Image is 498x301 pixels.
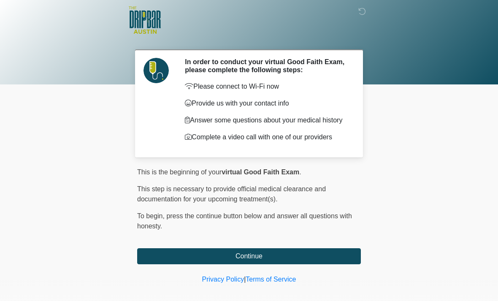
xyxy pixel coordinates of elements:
strong: virtual Good Faith Exam [222,168,299,176]
a: | [244,276,246,283]
p: Provide us with your contact info [185,98,348,108]
p: Answer some questions about your medical history [185,115,348,125]
button: Continue [137,248,361,264]
img: Agent Avatar [143,58,169,83]
span: To begin, [137,212,166,220]
h2: In order to conduct your virtual Good Faith Exam, please complete the following steps: [185,58,348,74]
span: This step is necessary to provide official medical clearance and documentation for your upcoming ... [137,185,326,203]
span: press the continue button below and answer all questions with honesty. [137,212,352,230]
p: Please connect to Wi-Fi now [185,81,348,92]
span: This is the beginning of your [137,168,222,176]
a: Privacy Policy [202,276,244,283]
a: Terms of Service [246,276,296,283]
span: . [299,168,301,176]
p: Complete a video call with one of our providers [185,132,348,142]
img: The DRIPBaR - Austin The Domain Logo [129,6,161,34]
